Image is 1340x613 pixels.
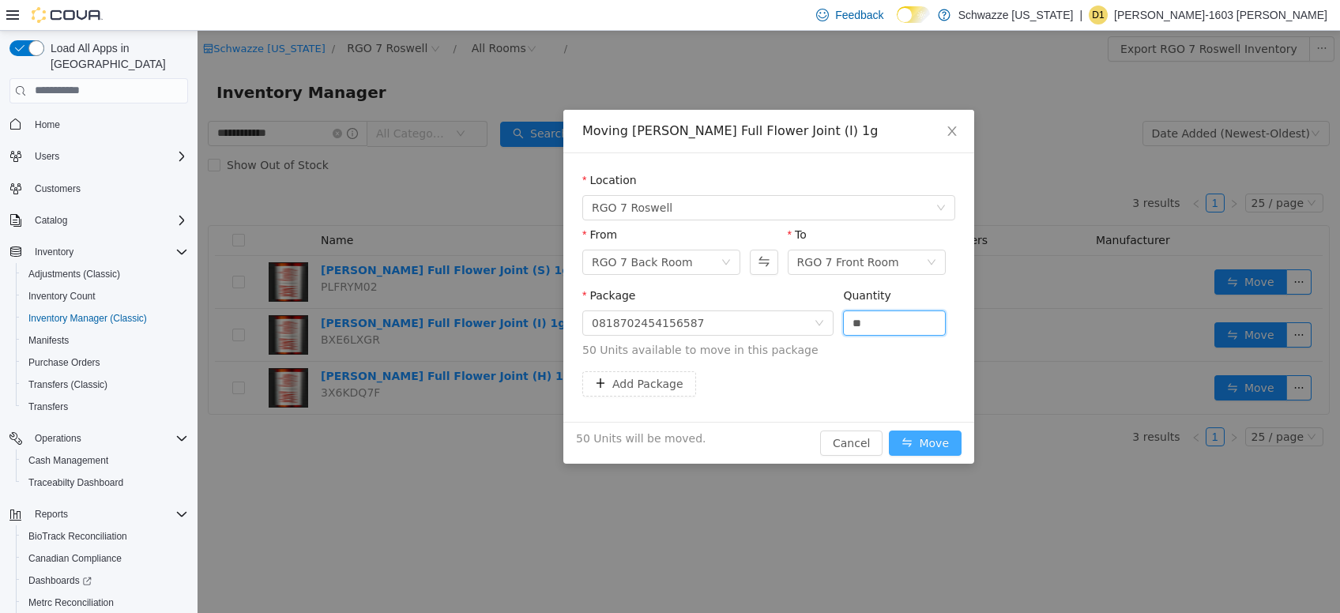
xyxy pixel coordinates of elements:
span: RGO 7 Roswell [394,165,475,189]
label: Package [385,258,438,271]
span: Users [28,147,188,166]
button: Close [732,79,777,123]
a: Customers [28,179,87,198]
button: Catalog [3,209,194,231]
span: Adjustments (Classic) [28,268,120,280]
span: Customers [35,182,81,195]
a: Dashboards [22,571,98,590]
a: Transfers [22,397,74,416]
button: Swap [552,219,580,244]
span: Metrc Reconciliation [22,593,188,612]
button: Inventory [28,243,80,261]
a: Inventory Manager (Classic) [22,309,153,328]
span: Reports [35,508,68,521]
a: Traceabilty Dashboard [22,473,130,492]
span: Transfers [28,401,68,413]
a: BioTrack Reconciliation [22,527,134,546]
a: Adjustments (Classic) [22,265,126,284]
button: Adjustments (Classic) [16,263,194,285]
div: David-1603 Rice [1089,6,1108,24]
p: Schwazze [US_STATE] [958,6,1074,24]
a: Manifests [22,331,75,350]
button: Traceabilty Dashboard [16,472,194,494]
span: Traceabilty Dashboard [28,476,123,489]
button: Reports [28,505,74,524]
p: | [1079,6,1082,24]
span: Purchase Orders [22,353,188,372]
span: Cash Management [22,451,188,470]
button: Cash Management [16,449,194,472]
span: Canadian Compliance [28,552,122,565]
span: Cash Management [28,454,108,467]
span: Dashboards [28,574,92,587]
button: icon: plusAdd Package [385,340,499,366]
label: To [590,197,609,210]
button: icon: swapMove [691,400,764,425]
span: Operations [35,432,81,445]
span: Inventory Count [28,290,96,303]
span: Traceabilty Dashboard [22,473,188,492]
div: RGO 7 Back Room [394,220,495,243]
button: Home [3,113,194,136]
button: Users [28,147,66,166]
span: BioTrack Reconciliation [28,530,127,543]
span: Transfers (Classic) [22,375,188,394]
label: Quantity [646,258,694,271]
span: D1 [1092,6,1104,24]
input: Dark Mode [897,6,930,23]
span: Catalog [28,211,188,230]
span: Inventory [28,243,188,261]
a: Home [28,115,66,134]
button: Operations [3,427,194,449]
span: Feedback [835,7,883,23]
div: Moving [PERSON_NAME] Full Flower Joint (I) 1g [385,92,758,109]
i: icon: down [729,227,739,238]
label: From [385,197,420,210]
input: Quantity [646,280,747,304]
button: Operations [28,429,88,448]
button: Canadian Compliance [16,547,194,570]
i: icon: down [739,172,748,183]
span: Manifests [28,334,69,347]
a: Canadian Compliance [22,549,128,568]
a: Purchase Orders [22,353,107,372]
a: Metrc Reconciliation [22,593,120,612]
span: Transfers [22,397,188,416]
button: Catalog [28,211,73,230]
div: 0818702454156587 [394,280,507,304]
span: Reports [28,505,188,524]
span: Canadian Compliance [22,549,188,568]
span: Home [35,118,60,131]
span: 50 Units will be moved. [378,400,508,416]
span: Adjustments (Classic) [22,265,188,284]
span: 50 Units available to move in this package [385,311,758,328]
a: Cash Management [22,451,115,470]
span: Metrc Reconciliation [28,596,114,609]
span: Customers [28,179,188,198]
button: Reports [3,503,194,525]
span: Dark Mode [897,23,898,24]
button: Users [3,145,194,167]
button: Transfers (Classic) [16,374,194,396]
i: icon: down [617,288,627,299]
a: Inventory Count [22,287,102,306]
span: Users [35,150,59,163]
span: Manifests [22,331,188,350]
label: Location [385,143,439,156]
button: Inventory [3,241,194,263]
span: Load All Apps in [GEOGRAPHIC_DATA] [44,40,188,72]
span: Inventory Manager (Classic) [28,312,147,325]
p: [PERSON_NAME]-1603 [PERSON_NAME] [1114,6,1327,24]
button: Inventory Manager (Classic) [16,307,194,329]
span: Catalog [35,214,67,227]
a: Dashboards [16,570,194,592]
button: Purchase Orders [16,352,194,374]
button: Inventory Count [16,285,194,307]
span: Transfers (Classic) [28,378,107,391]
span: Inventory Manager (Classic) [22,309,188,328]
span: Dashboards [22,571,188,590]
button: Cancel [623,400,685,425]
span: Home [28,115,188,134]
span: BioTrack Reconciliation [22,527,188,546]
button: Transfers [16,396,194,418]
